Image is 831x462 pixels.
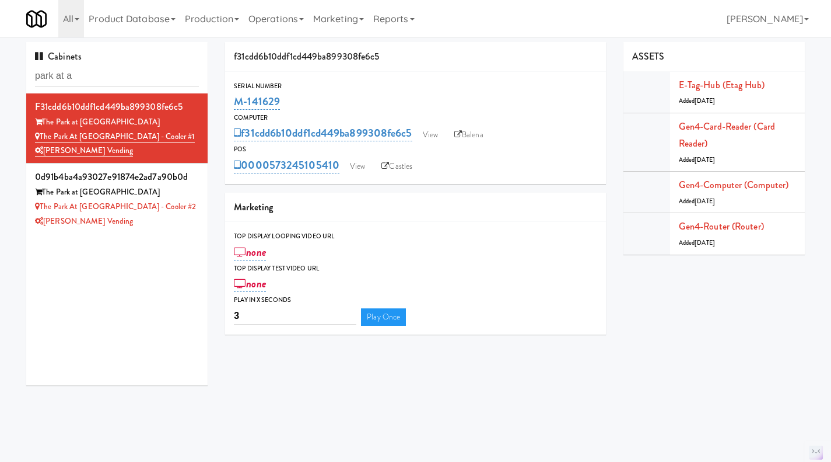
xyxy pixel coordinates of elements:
[632,50,665,63] span: ASSETS
[448,126,489,144] a: Balena
[376,158,418,175] a: Castles
[234,112,597,124] div: Computer
[35,131,195,143] a: The Park at [GEOGRAPHIC_DATA] - Cooler #1
[35,145,133,157] a: [PERSON_NAME] Vending
[679,120,775,151] a: Gen4-card-reader (Card Reader)
[234,244,266,260] a: none
[234,144,597,155] div: POS
[679,78,765,92] a: E-tag-hub (Etag Hub)
[234,157,339,173] a: 0000573245105410
[26,93,208,164] li: f31cdd6b10ddf1cd449ba899308fe6c5The Park at [GEOGRAPHIC_DATA] The Park at [GEOGRAPHIC_DATA] - Coo...
[26,164,208,233] li: 0d91b4ba4a93027e91874e2ad7a90b0dThe Park at [GEOGRAPHIC_DATA] The Park at [GEOGRAPHIC_DATA] - Coo...
[234,125,412,141] a: f31cdd6b10ddf1cd449ba899308fe6c5
[35,65,199,87] input: Search cabinets
[234,294,597,306] div: Play in X seconds
[679,155,715,164] span: Added
[679,96,715,105] span: Added
[417,126,444,144] a: View
[695,197,715,206] span: [DATE]
[344,158,371,175] a: View
[695,96,715,105] span: [DATE]
[695,155,715,164] span: [DATE]
[234,276,266,292] a: none
[234,231,597,242] div: Top Display Looping Video Url
[225,42,606,72] div: f31cdd6b10ddf1cd449ba899308fe6c5
[234,81,597,92] div: Serial Number
[679,238,715,247] span: Added
[35,168,199,186] div: 0d91b4ba4a93027e91874e2ad7a90b0d
[35,185,199,200] div: The Park at [GEOGRAPHIC_DATA]
[35,98,199,116] div: f31cdd6b10ddf1cd449ba899308fe6c5
[234,93,280,110] a: M-141629
[35,201,196,212] a: The Park at [GEOGRAPHIC_DATA] - Cooler #2
[679,197,715,206] span: Added
[695,238,715,247] span: [DATE]
[35,50,82,63] span: Cabinets
[35,115,199,130] div: The Park at [GEOGRAPHIC_DATA]
[35,216,133,227] a: [PERSON_NAME] Vending
[679,178,788,192] a: Gen4-computer (Computer)
[679,220,764,233] a: Gen4-router (Router)
[234,200,273,214] span: Marketing
[26,9,47,29] img: Micromart
[234,263,597,275] div: Top Display Test Video Url
[361,308,406,326] a: Play Once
